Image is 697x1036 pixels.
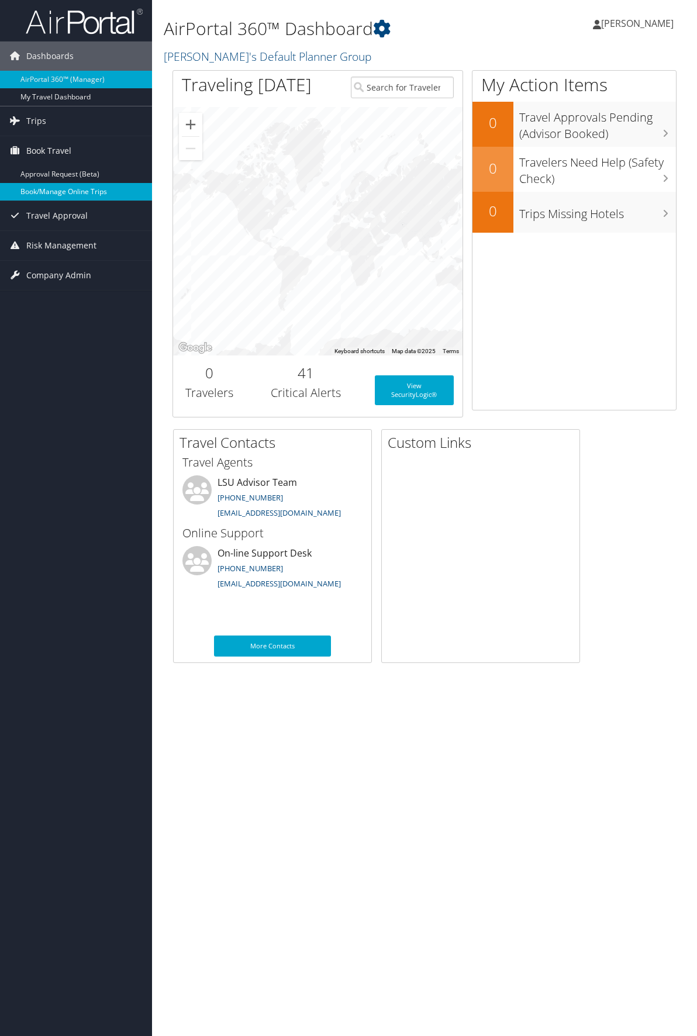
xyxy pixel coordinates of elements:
[392,348,436,354] span: Map data ©2025
[26,42,74,71] span: Dashboards
[218,578,341,589] a: [EMAIL_ADDRESS][DOMAIN_NAME]
[351,77,454,98] input: Search for Traveler
[180,433,371,453] h2: Travel Contacts
[472,113,513,133] h2: 0
[601,17,674,30] span: [PERSON_NAME]
[26,231,96,260] span: Risk Management
[177,546,368,594] li: On-line Support Desk
[593,6,685,41] a: [PERSON_NAME]
[182,525,363,541] h3: Online Support
[26,136,71,165] span: Book Travel
[177,475,368,523] li: LSU Advisor Team
[26,106,46,136] span: Trips
[26,261,91,290] span: Company Admin
[443,348,459,354] a: Terms (opens in new tab)
[375,375,454,405] a: View SecurityLogic®
[164,16,512,41] h1: AirPortal 360™ Dashboard
[218,563,283,574] a: [PHONE_NUMBER]
[519,149,676,187] h3: Travelers Need Help (Safety Check)
[472,158,513,178] h2: 0
[176,340,215,355] img: Google
[26,8,143,35] img: airportal-logo.png
[472,201,513,221] h2: 0
[176,340,215,355] a: Open this area in Google Maps (opens a new window)
[472,72,676,97] h1: My Action Items
[182,454,363,471] h3: Travel Agents
[164,49,374,64] a: [PERSON_NAME]'s Default Planner Group
[334,347,385,355] button: Keyboard shortcuts
[182,385,237,401] h3: Travelers
[26,201,88,230] span: Travel Approval
[519,200,676,222] h3: Trips Missing Hotels
[182,72,312,97] h1: Traveling [DATE]
[179,113,202,136] button: Zoom in
[182,363,237,383] h2: 0
[179,137,202,160] button: Zoom out
[472,147,676,192] a: 0Travelers Need Help (Safety Check)
[254,363,357,383] h2: 41
[218,507,341,518] a: [EMAIL_ADDRESS][DOMAIN_NAME]
[519,103,676,142] h3: Travel Approvals Pending (Advisor Booked)
[254,385,357,401] h3: Critical Alerts
[388,433,579,453] h2: Custom Links
[214,636,331,657] a: More Contacts
[218,492,283,503] a: [PHONE_NUMBER]
[472,102,676,147] a: 0Travel Approvals Pending (Advisor Booked)
[472,192,676,233] a: 0Trips Missing Hotels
